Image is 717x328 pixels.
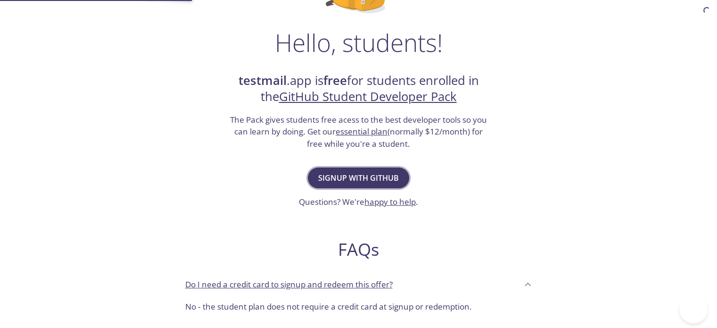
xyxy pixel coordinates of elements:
p: Do I need a credit card to signup and redeem this offer? [185,278,393,291]
strong: testmail [239,72,287,89]
button: Signup with GitHub [308,168,409,188]
h2: FAQs [178,239,540,260]
h3: The Pack gives students free acess to the best developer tools so you can learn by doing. Get our... [229,114,488,150]
div: Do I need a credit card to signup and redeem this offer? [178,271,540,297]
p: No - the student plan does not require a credit card at signup or redemption. [185,301,532,313]
iframe: Help Scout Beacon - Open [679,295,708,323]
span: Signup with GitHub [318,171,399,185]
h3: Questions? We're . [299,196,418,208]
a: essential plan [336,126,387,137]
h1: Hello, students! [275,28,443,57]
a: GitHub Student Developer Pack [279,88,457,105]
strong: free [323,72,347,89]
a: happy to help [364,196,416,207]
div: Do I need a credit card to signup and redeem this offer? [178,297,540,320]
h2: .app is for students enrolled in the [229,73,488,105]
